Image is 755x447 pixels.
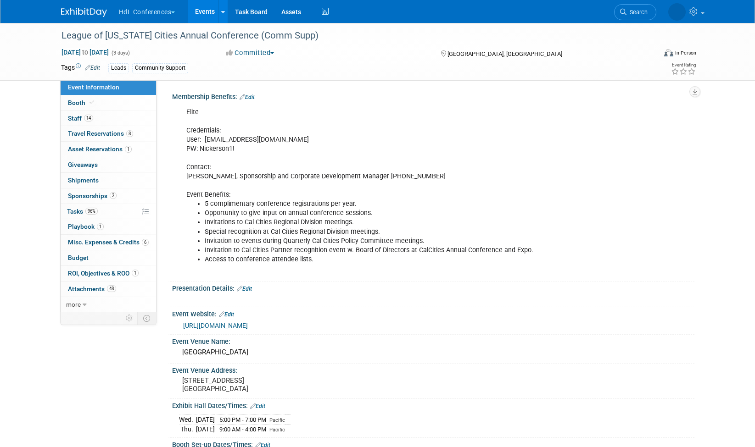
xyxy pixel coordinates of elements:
[671,63,696,67] div: Event Rating
[675,50,696,56] div: In-Person
[447,50,562,57] span: [GEOGRAPHIC_DATA], [GEOGRAPHIC_DATA]
[602,48,697,61] div: Event Format
[614,4,656,20] a: Search
[205,237,588,246] li: Invitation to events during Quarterly Cal Cities Policy Committee meetings.
[84,115,93,121] span: 14
[172,364,694,375] div: Event Venue Address:
[67,208,98,215] span: Tasks
[66,301,81,308] span: more
[61,8,107,17] img: ExhibitDay
[219,311,234,318] a: Edit
[97,223,104,230] span: 1
[85,65,100,71] a: Edit
[68,238,149,246] span: Misc. Expenses & Credits
[219,416,266,423] span: 5:00 PM - 7:00 PM
[107,285,116,292] span: 48
[61,173,156,188] a: Shipments
[172,399,694,411] div: Exhibit Hall Dates/Times:
[132,63,188,73] div: Community Support
[250,403,265,409] a: Edit
[179,414,196,425] td: Wed.
[61,157,156,172] a: Giveaways
[111,50,130,56] span: (3 days)
[205,199,588,209] li: 5 complimentary conference registrations per year.
[237,286,252,292] a: Edit
[58,28,643,44] div: League of [US_STATE] Cities Annual Conference (Comm Supp)
[269,417,285,423] span: Pacific
[85,208,98,215] span: 96%
[196,425,215,434] td: [DATE]
[172,90,694,102] div: Membership Benefits:
[223,48,278,58] button: Committed
[68,177,99,184] span: Shipments
[61,281,156,297] a: Attachments48
[61,126,156,141] a: Travel Reservations8
[205,218,588,227] li: Invitations to Cal Cities Regional Division meetings.
[61,219,156,234] a: Playbook1
[205,255,588,264] li: Access to conference attendee lists.
[89,100,94,105] i: Booth reservation complete
[68,270,139,277] span: ROI, Objectives & ROO
[125,146,132,153] span: 1
[61,142,156,157] a: Asset Reservations1
[172,281,694,293] div: Presentation Details:
[61,188,156,204] a: Sponsorships2
[68,223,104,230] span: Playbook
[122,312,138,324] td: Personalize Event Tab Strip
[240,94,255,100] a: Edit
[172,335,694,346] div: Event Venue Name:
[68,285,116,292] span: Attachments
[61,266,156,281] a: ROI, Objectives & ROO1
[126,130,133,137] span: 8
[132,270,139,276] span: 1
[205,227,588,237] li: Special recognition at Cal Cities Regional Division meetings.
[68,192,117,199] span: Sponsorships
[205,209,588,218] li: Opportunity to give input on annual conference sessions.
[68,130,133,137] span: Travel Reservations
[68,145,132,153] span: Asset Reservations
[61,80,156,95] a: Event Information
[137,312,156,324] td: Toggle Event Tabs
[205,246,588,255] li: Invitation to Cal Cities Partner recognition event w. Board of Directors at CalCities Annual Conf...
[68,161,98,168] span: Giveaways
[664,49,673,56] img: Format-Inperson.png
[196,414,215,425] td: [DATE]
[61,250,156,265] a: Budget
[142,239,149,246] span: 6
[68,254,89,261] span: Budget
[626,9,648,16] span: Search
[61,297,156,312] a: more
[81,49,89,56] span: to
[61,63,100,73] td: Tags
[61,111,156,126] a: Staff14
[61,48,109,56] span: [DATE] [DATE]
[61,204,156,219] a: Tasks96%
[219,426,266,433] span: 9:00 AM - 4:00 PM
[182,376,380,393] pre: [STREET_ADDRESS] [GEOGRAPHIC_DATA]
[269,427,285,433] span: Pacific
[183,322,248,329] a: [URL][DOMAIN_NAME]
[179,345,688,359] div: [GEOGRAPHIC_DATA]
[68,99,96,106] span: Booth
[172,307,694,319] div: Event Website:
[668,3,686,21] img: Polly Tracy
[180,103,593,278] div: Elite Credentials: User: [EMAIL_ADDRESS][DOMAIN_NAME] PW: Nickerson1! Contact: [PERSON_NAME], Spo...
[110,192,117,199] span: 2
[61,95,156,110] a: Booth
[61,235,156,250] a: Misc. Expenses & Credits6
[68,83,119,91] span: Event Information
[68,115,93,122] span: Staff
[108,63,129,73] div: Leads
[179,425,196,434] td: Thu.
